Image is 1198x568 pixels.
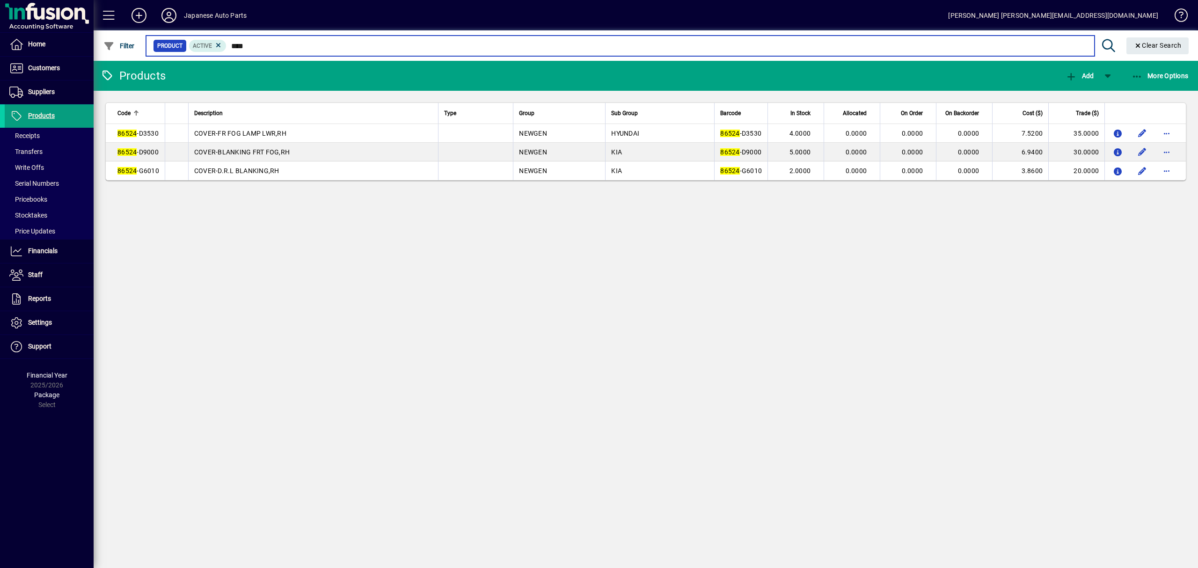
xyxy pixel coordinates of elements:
[157,41,183,51] span: Product
[117,167,159,175] span: -G6010
[194,148,290,156] span: COVER-BLANKING FRT FOG,RH
[720,130,739,137] em: 86524
[720,167,762,175] span: -G6010
[720,148,739,156] em: 86524
[902,148,923,156] span: 0.0000
[5,223,94,239] a: Price Updates
[1135,163,1150,178] button: Edit
[117,108,131,118] span: Code
[886,108,931,118] div: On Order
[28,271,43,278] span: Staff
[444,108,508,118] div: Type
[789,167,811,175] span: 2.0000
[34,391,59,399] span: Package
[948,8,1158,23] div: [PERSON_NAME] [PERSON_NAME][EMAIL_ADDRESS][DOMAIN_NAME]
[194,167,279,175] span: COVER-D.R.L BLANKING,RH
[720,130,761,137] span: -D3530
[28,112,55,119] span: Products
[519,108,534,118] span: Group
[992,161,1048,180] td: 3.8600
[830,108,875,118] div: Allocated
[9,227,55,235] span: Price Updates
[958,167,979,175] span: 0.0000
[9,148,43,155] span: Transfers
[720,167,739,175] em: 86524
[5,311,94,335] a: Settings
[846,130,867,137] span: 0.0000
[1048,161,1104,180] td: 20.0000
[519,148,547,156] span: NEWGEN
[519,167,547,175] span: NEWGEN
[945,108,979,118] span: On Backorder
[117,130,137,137] em: 86524
[1076,108,1099,118] span: Trade ($)
[789,130,811,137] span: 4.0000
[5,144,94,160] a: Transfers
[117,148,137,156] em: 86524
[846,148,867,156] span: 0.0000
[902,130,923,137] span: 0.0000
[1159,163,1174,178] button: More options
[27,371,67,379] span: Financial Year
[720,108,762,118] div: Barcode
[611,108,709,118] div: Sub Group
[5,160,94,175] a: Write Offs
[958,148,979,156] span: 0.0000
[1129,67,1191,84] button: More Options
[1134,42,1182,49] span: Clear Search
[9,180,59,187] span: Serial Numbers
[1048,124,1104,143] td: 35.0000
[193,43,212,49] span: Active
[519,130,547,137] span: NEWGEN
[9,164,44,171] span: Write Offs
[519,108,599,118] div: Group
[184,8,247,23] div: Japanese Auto Parts
[5,335,94,358] a: Support
[28,342,51,350] span: Support
[1063,67,1096,84] button: Add
[1168,2,1186,32] a: Knowledge Base
[958,130,979,137] span: 0.0000
[774,108,819,118] div: In Stock
[5,240,94,263] a: Financials
[154,7,184,24] button: Profile
[1023,108,1043,118] span: Cost ($)
[1159,145,1174,160] button: More options
[5,128,94,144] a: Receipts
[28,319,52,326] span: Settings
[901,108,923,118] span: On Order
[101,68,166,83] div: Products
[28,64,60,72] span: Customers
[117,167,137,175] em: 86524
[189,40,226,52] mat-chip: Activation Status: Active
[1126,37,1189,54] button: Clear
[117,108,159,118] div: Code
[611,130,639,137] span: HYUNDAI
[194,130,286,137] span: COVER-FR FOG LAMP LWR,RH
[5,263,94,287] a: Staff
[611,148,622,156] span: KIA
[790,108,811,118] span: In Stock
[28,88,55,95] span: Suppliers
[444,108,456,118] span: Type
[28,247,58,255] span: Financials
[992,124,1048,143] td: 7.5200
[1135,126,1150,141] button: Edit
[1135,145,1150,160] button: Edit
[846,167,867,175] span: 0.0000
[1066,72,1094,80] span: Add
[9,211,47,219] span: Stocktakes
[117,148,159,156] span: -D9000
[1048,143,1104,161] td: 30.0000
[101,37,137,54] button: Filter
[843,108,867,118] span: Allocated
[5,80,94,104] a: Suppliers
[1132,72,1189,80] span: More Options
[5,33,94,56] a: Home
[117,130,159,137] span: -D3530
[5,57,94,80] a: Customers
[992,143,1048,161] td: 6.9400
[28,295,51,302] span: Reports
[5,207,94,223] a: Stocktakes
[1159,126,1174,141] button: More options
